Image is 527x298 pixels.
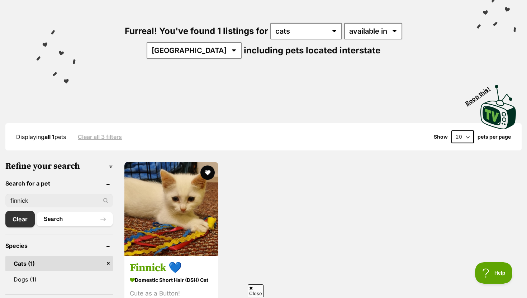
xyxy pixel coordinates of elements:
input: Toby [5,194,113,207]
header: Species [5,242,113,249]
span: Show [434,134,448,140]
button: Search [37,212,113,226]
a: Boop this! [480,78,516,131]
h3: Finnick 💙 [130,261,213,275]
header: Search for a pet [5,180,113,187]
a: Clear [5,211,35,227]
span: Displaying pets [16,133,66,140]
h3: Refine your search [5,161,113,171]
span: Close [248,284,263,297]
iframe: Help Scout Beacon - Open [475,262,513,284]
img: Finnick 💙 - Domestic Short Hair (DSH) Cat [124,162,218,256]
a: Cats (1) [5,256,113,271]
a: Clear all 3 filters [78,134,122,140]
strong: Domestic Short Hair (DSH) Cat [130,275,213,285]
span: Boop this! [464,81,497,107]
label: pets per page [478,134,511,140]
span: including pets located interstate [244,45,380,56]
strong: all 1 [44,133,54,140]
img: PetRescue TV logo [480,85,516,129]
button: favourite [200,165,215,180]
a: Dogs (1) [5,272,113,287]
span: Furreal! You've found 1 listings for [125,26,268,36]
